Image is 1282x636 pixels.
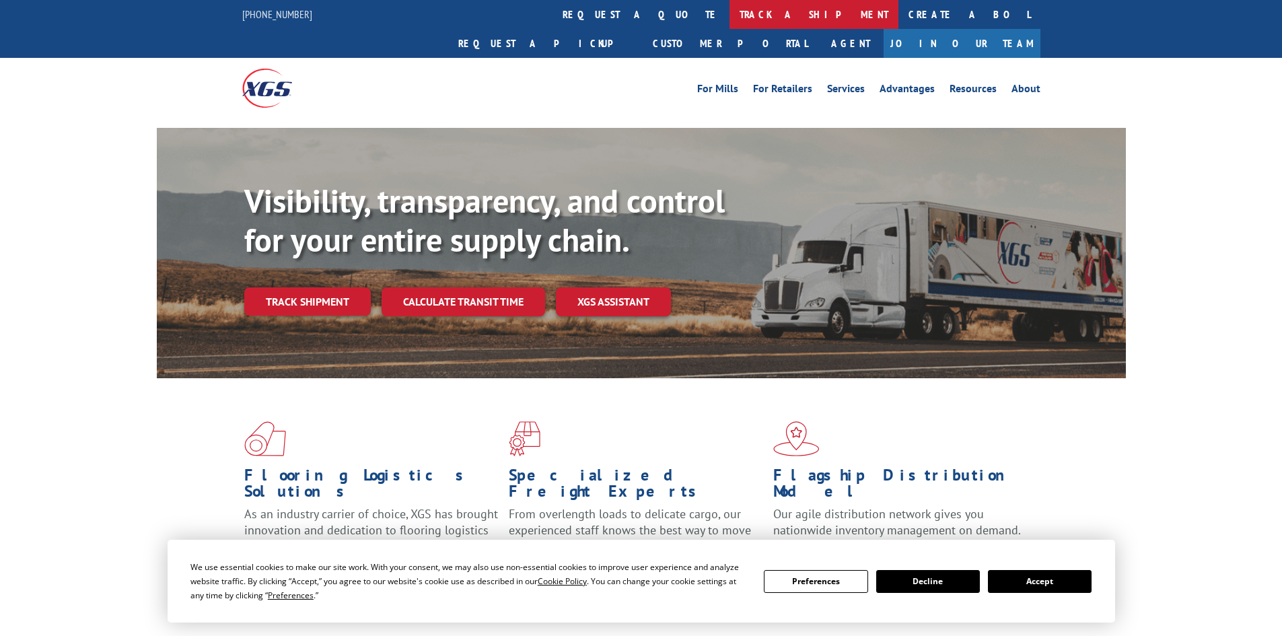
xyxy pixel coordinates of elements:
div: We use essential cookies to make our site work. With your consent, we may also use non-essential ... [190,560,748,602]
a: Calculate transit time [382,287,545,316]
span: As an industry carrier of choice, XGS has brought innovation and dedication to flooring logistics... [244,506,498,554]
a: Request a pickup [448,29,643,58]
a: Customer Portal [643,29,818,58]
h1: Flooring Logistics Solutions [244,467,499,506]
a: Agent [818,29,884,58]
button: Accept [988,570,1092,593]
a: [PHONE_NUMBER] [242,7,312,21]
img: xgs-icon-focused-on-flooring-red [509,421,540,456]
a: For Retailers [753,83,812,98]
a: Services [827,83,865,98]
h1: Flagship Distribution Model [773,467,1028,506]
p: From overlength loads to delicate cargo, our experienced staff knows the best way to move your fr... [509,506,763,566]
img: xgs-icon-flagship-distribution-model-red [773,421,820,456]
span: Our agile distribution network gives you nationwide inventory management on demand. [773,506,1021,538]
a: Resources [950,83,997,98]
button: Preferences [764,570,867,593]
a: Join Our Team [884,29,1040,58]
span: Preferences [268,590,314,601]
a: For Mills [697,83,738,98]
a: Track shipment [244,287,371,316]
a: About [1011,83,1040,98]
span: Cookie Policy [538,575,587,587]
button: Decline [876,570,980,593]
div: Cookie Consent Prompt [168,540,1115,623]
a: XGS ASSISTANT [556,287,671,316]
img: xgs-icon-total-supply-chain-intelligence-red [244,421,286,456]
h1: Specialized Freight Experts [509,467,763,506]
a: Advantages [880,83,935,98]
b: Visibility, transparency, and control for your entire supply chain. [244,180,725,260]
